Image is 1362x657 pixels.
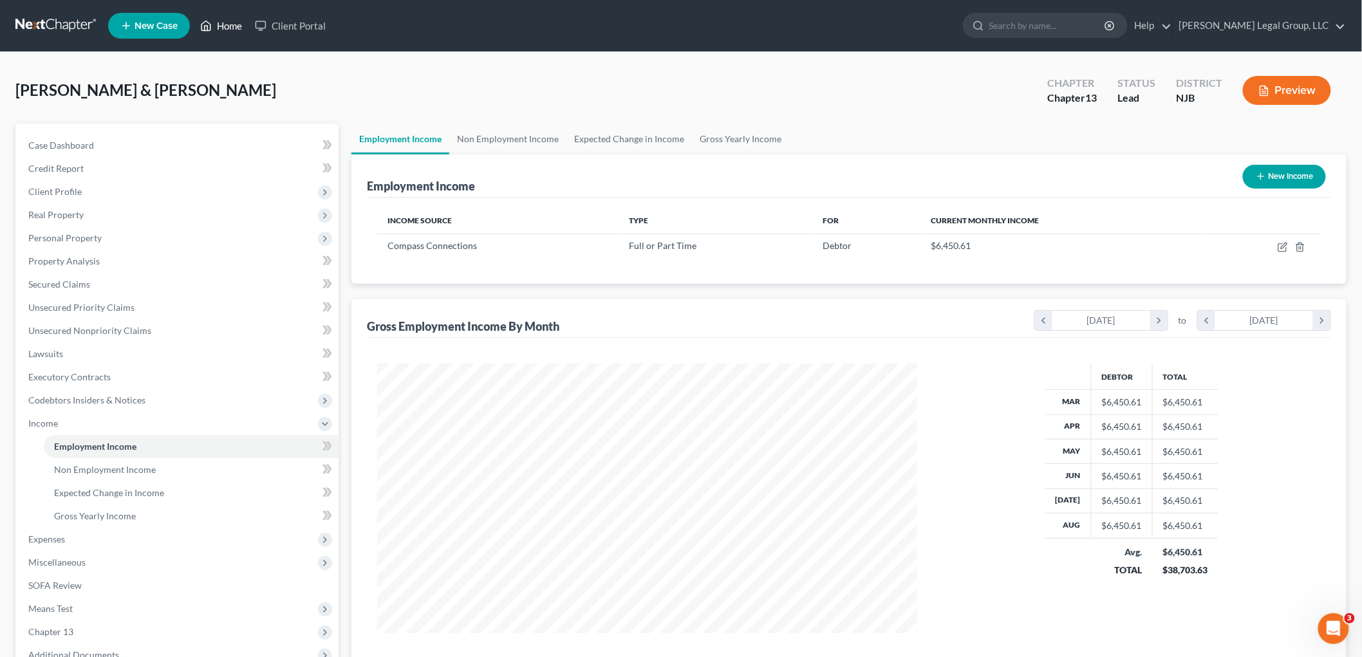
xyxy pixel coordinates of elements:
[54,441,136,452] span: Employment Income
[1313,311,1330,330] i: chevron_right
[18,366,339,389] a: Executory Contracts
[10,207,247,245] div: Amy says…
[1085,91,1097,104] span: 13
[1150,311,1168,330] i: chevron_right
[1128,14,1171,37] a: Help
[1102,396,1142,409] div: $6,450.61
[18,250,339,273] a: Property Analysis
[28,394,145,405] span: Codebtors Insiders & Notices
[28,371,111,382] span: Executory Contracts
[15,80,276,99] span: [PERSON_NAME] & [PERSON_NAME]
[82,214,237,227] div: disregard, the box wasn't checked
[46,338,247,378] div: Thank you, hope you have a terrific [DATE]!@
[1153,364,1218,389] th: Total
[1153,464,1218,488] td: $6,450.61
[28,140,94,151] span: Case Dashboard
[226,5,249,28] div: Close
[1153,390,1218,414] td: $6,450.61
[10,389,247,445] div: Lindsey says…
[629,240,696,251] span: Full or Part Time
[1243,76,1331,105] button: Preview
[18,134,339,157] a: Case Dashboard
[1179,314,1187,327] span: to
[449,124,566,154] a: Non Employment Income
[387,240,477,251] span: Compass Connections
[1045,514,1092,538] th: Aug
[1102,546,1143,559] div: Avg.
[55,248,219,259] div: joined the conversation
[629,216,648,225] span: Type
[931,240,971,251] span: $6,450.61
[1176,91,1222,106] div: NJB
[10,245,247,275] div: Lindsey says…
[1047,76,1097,91] div: Chapter
[20,421,30,432] button: Emoji picker
[28,255,100,266] span: Property Analysis
[1035,311,1052,330] i: chevron_left
[53,128,175,152] strong: Attorney's Disclosure of Compensation
[1153,488,1218,513] td: $6,450.61
[18,273,339,296] a: Secured Claims
[8,5,33,30] button: go back
[53,60,126,70] strong: All Cases View
[1045,390,1092,414] th: Mar
[1117,76,1155,91] div: Status
[1198,311,1215,330] i: chevron_left
[1243,165,1326,189] button: New Income
[28,302,135,313] span: Unsecured Priority Claims
[1215,311,1314,330] div: [DATE]
[1345,613,1355,624] span: 3
[28,163,84,174] span: Credit Report
[10,275,247,338] div: Lindsey says…
[41,421,51,432] button: Gif picker
[1153,439,1218,463] td: $6,450.61
[18,342,339,366] a: Lawsuits
[28,325,151,336] span: Unsecured Nonpriority Claims
[351,124,449,154] a: Employment Income
[931,216,1040,225] span: Current Monthly Income
[1318,613,1349,644] iframe: Intercom live chat
[39,247,51,260] img: Profile image for Lindsey
[55,249,127,258] b: [PERSON_NAME]
[28,603,73,614] span: Means Test
[1045,488,1092,513] th: [DATE]
[1102,470,1142,483] div: $6,450.61
[28,557,86,568] span: Miscellaneous
[62,6,108,16] h1: Operator
[10,169,31,190] img: Profile image for Operator
[18,574,339,597] a: SOFA Review
[53,94,120,104] strong: Amendments
[10,389,68,417] div: You too!
[1117,91,1155,106] div: Lead
[89,174,210,185] span: More in the Help Center
[40,82,247,116] div: Amendments
[1102,519,1142,532] div: $6,450.61
[57,346,237,371] div: Thank you, hope you have a terrific [DATE]!@
[1047,91,1097,106] div: Chapter
[1153,514,1218,538] td: $6,450.61
[28,209,84,220] span: Real Property
[44,481,339,504] a: Expected Change in Income
[40,116,247,164] div: Attorney's Disclosure of Compensation
[44,458,339,481] a: Non Employment Income
[28,533,65,544] span: Expenses
[82,421,92,432] button: Start recording
[28,580,82,591] span: SOFA Review
[18,319,339,342] a: Unsecured Nonpriority Claims
[1163,564,1208,577] div: $38,703.63
[44,504,339,528] a: Gross Yearly Income
[1092,364,1153,389] th: Debtor
[28,279,90,290] span: Secured Claims
[54,487,164,498] span: Expected Change in Income
[1176,76,1222,91] div: District
[54,510,136,521] span: Gross Yearly Income
[10,48,247,207] div: Operator says…
[62,16,160,29] p: The team can also help
[194,14,248,37] a: Home
[1102,564,1143,577] div: TOTAL
[692,124,789,154] a: Gross Yearly Income
[61,421,71,432] button: Upload attachment
[1102,420,1142,433] div: $6,450.61
[54,464,156,475] span: Non Employment Income
[28,626,73,637] span: Chapter 13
